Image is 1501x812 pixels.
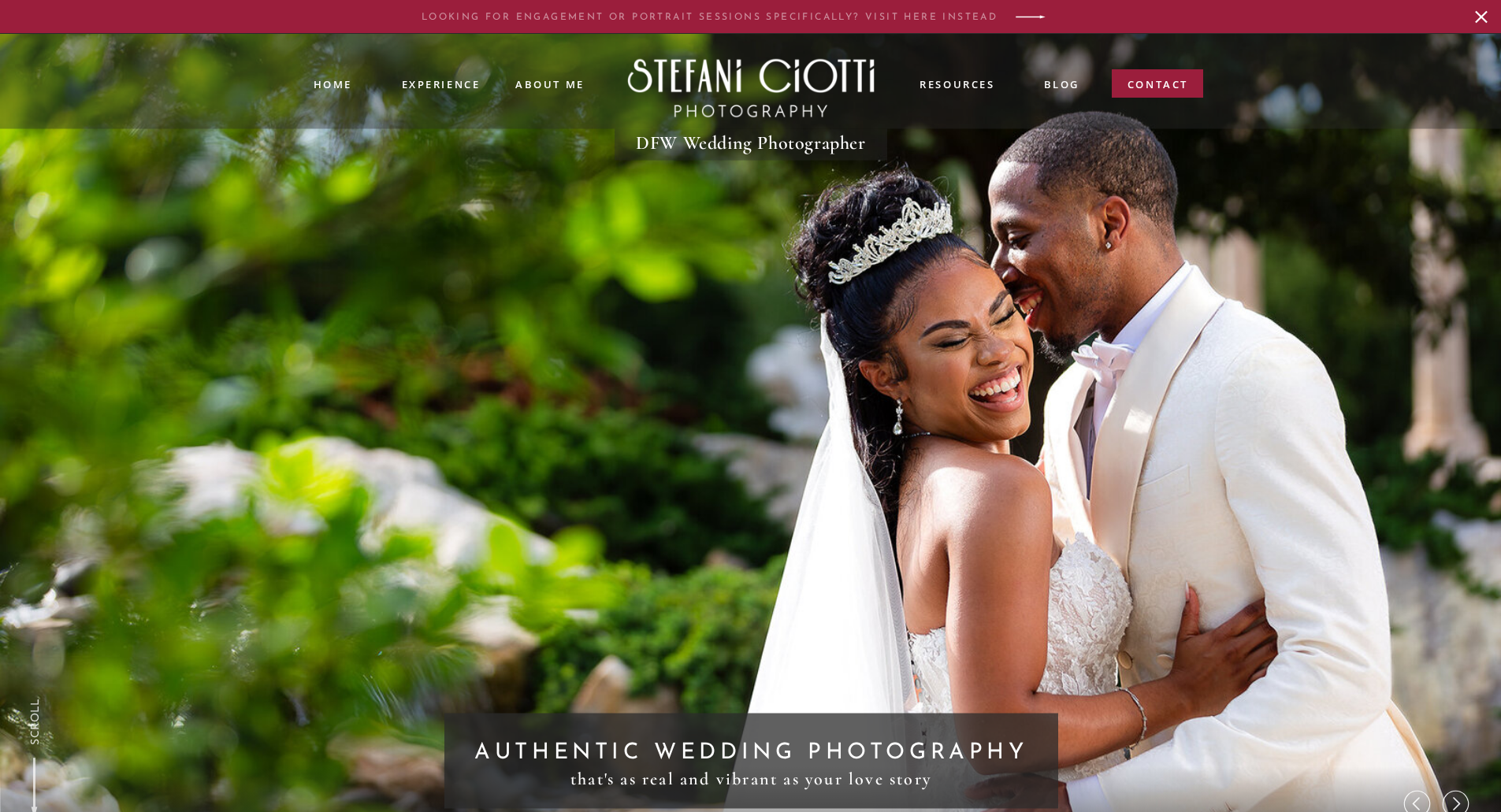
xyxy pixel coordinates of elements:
a: SCROLL [25,697,43,744]
h2: AUTHENTIC wedding photography [455,735,1049,766]
a: LOOKING FOR ENGAGEMENT or PORTRAIT SESSIONS SPECIFICALLY? VISIT HERE INSTEAD [419,10,1001,23]
a: ABOUT ME [515,76,585,91]
a: contact [1128,76,1189,99]
h1: DFW Wedding Photographer [621,129,882,157]
a: Home [314,76,351,91]
h3: that's as real and vibrant as your love story [557,769,946,788]
a: blog [1044,76,1079,95]
a: experience [402,76,480,89]
a: resources [919,76,997,95]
